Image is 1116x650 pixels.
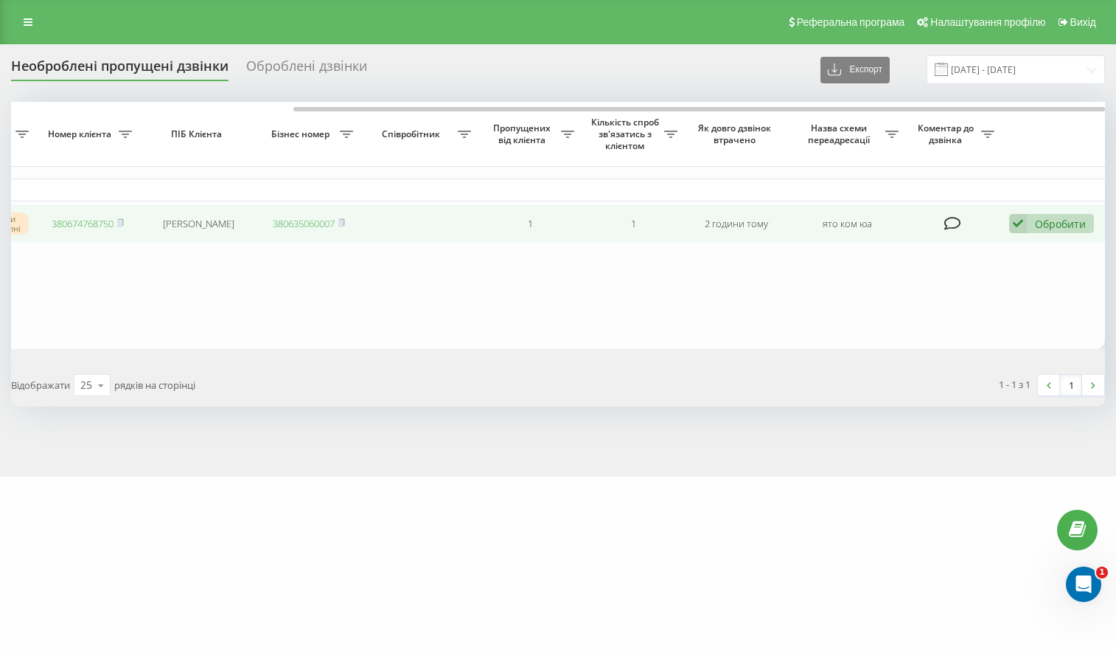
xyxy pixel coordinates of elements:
span: Пропущених від клієнта [486,122,561,145]
span: Номер клієнта [43,128,119,140]
a: 1 [1060,375,1082,395]
td: ято ком юа [788,204,906,243]
span: ПІБ Клієнта [152,128,245,140]
div: Обробити [1035,217,1086,231]
a: 380635060007 [273,217,335,230]
span: Коментар до дзвінка [913,122,981,145]
span: Співробітник [368,128,458,140]
span: Кількість спроб зв'язатись з клієнтом [589,117,664,151]
div: 1 - 1 з 1 [999,377,1030,392]
div: 25 [80,378,92,393]
button: Експорт [820,57,890,83]
td: 1 [478,204,582,243]
span: 1 [1096,567,1108,578]
iframe: Intercom live chat [1066,567,1101,602]
td: 1 [582,204,685,243]
span: Вихід [1070,16,1096,28]
span: Назва схеми переадресації [795,122,885,145]
span: рядків на сторінці [114,378,195,392]
td: [PERSON_NAME] [139,204,257,243]
a: 380674768750 [52,217,114,230]
div: Необроблені пропущені дзвінки [11,58,229,81]
span: Бізнес номер [265,128,340,140]
span: Налаштування профілю [930,16,1045,28]
span: Відображати [11,378,70,392]
div: Оброблені дзвінки [246,58,367,81]
td: 2 години тому [685,204,788,243]
span: Як довго дзвінок втрачено [697,122,776,145]
span: Реферальна програма [797,16,905,28]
